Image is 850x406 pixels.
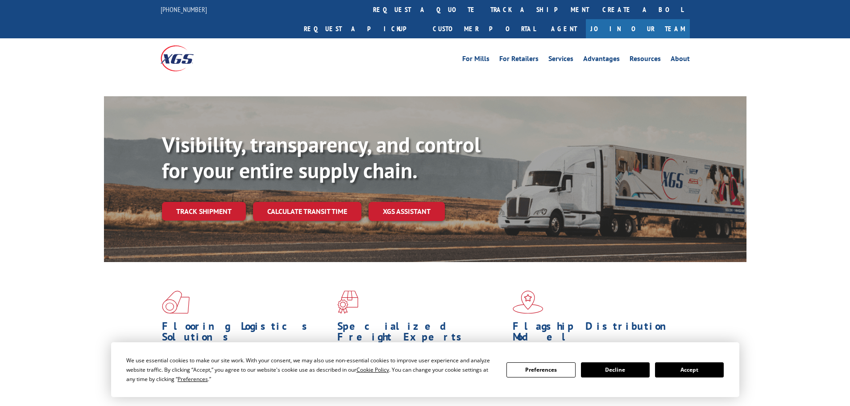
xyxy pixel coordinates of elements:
[462,55,489,65] a: For Mills
[513,321,681,347] h1: Flagship Distribution Model
[513,291,543,314] img: xgs-icon-flagship-distribution-model-red
[161,5,207,14] a: [PHONE_NUMBER]
[369,202,445,221] a: XGS ASSISTANT
[337,321,506,347] h1: Specialized Freight Experts
[162,321,331,347] h1: Flooring Logistics Solutions
[297,19,426,38] a: Request a pickup
[630,55,661,65] a: Resources
[542,19,586,38] a: Agent
[162,291,190,314] img: xgs-icon-total-supply-chain-intelligence-red
[583,55,620,65] a: Advantages
[506,362,575,377] button: Preferences
[499,55,539,65] a: For Retailers
[162,131,481,184] b: Visibility, transparency, and control for your entire supply chain.
[426,19,542,38] a: Customer Portal
[357,366,389,373] span: Cookie Policy
[253,202,361,221] a: Calculate transit time
[581,362,650,377] button: Decline
[586,19,690,38] a: Join Our Team
[111,342,739,397] div: Cookie Consent Prompt
[178,375,208,383] span: Preferences
[162,202,246,221] a: Track shipment
[548,55,573,65] a: Services
[126,356,496,384] div: We use essential cookies to make our site work. With your consent, we may also use non-essential ...
[671,55,690,65] a: About
[337,291,358,314] img: xgs-icon-focused-on-flooring-red
[655,362,724,377] button: Accept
